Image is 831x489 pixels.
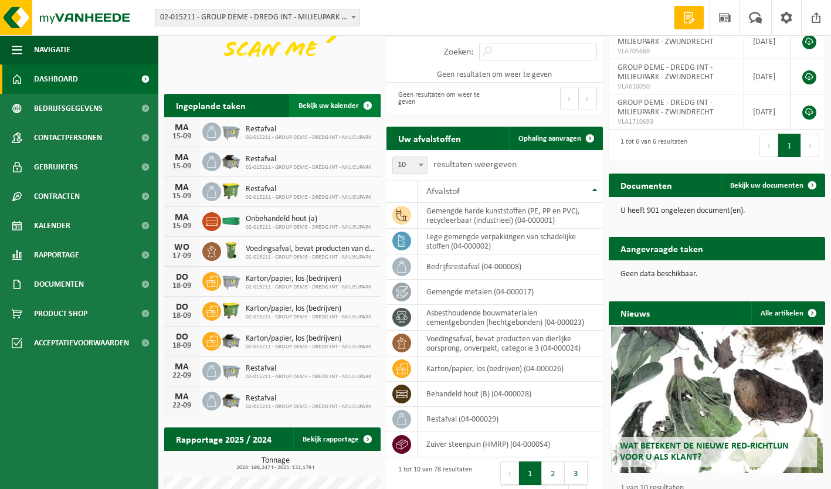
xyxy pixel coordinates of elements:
[170,303,194,312] div: DO
[618,63,714,81] span: GROUP DEME - DREDG INT - MILIEUPARK - ZWIJNDRECHT
[744,24,791,59] td: [DATE]
[418,254,603,280] td: bedrijfsrestafval (04-000008)
[386,66,603,83] td: Geen resultaten om weer te geven
[500,461,519,485] button: Previous
[34,270,84,299] span: Documenten
[221,151,241,171] img: WB-5000-GAL-GY-01
[618,117,735,127] span: VLA1710693
[170,213,194,222] div: MA
[393,157,427,174] span: 10
[170,465,381,471] span: 2024: 198,247 t - 2025: 132,179 t
[418,305,603,331] td: asbesthoudende bouwmaterialen cementgebonden (hechtgebonden) (04-000023)
[170,392,194,402] div: MA
[221,121,241,141] img: WB-2500-GAL-GY-01
[293,427,379,451] a: Bekijk rapportage
[386,127,473,150] h2: Uw afvalstoffen
[34,299,87,328] span: Product Shop
[759,134,778,157] button: Previous
[246,244,375,254] span: Voedingsafval, bevat producten van dierlijke oorsprong, onverpakt, categorie 3
[170,162,194,171] div: 15-09
[418,382,603,407] td: behandeld hout (B) (04-000028)
[34,182,80,211] span: Contracten
[509,127,602,150] a: Ophaling aanvragen
[620,207,813,215] p: U heeft 901 ongelezen document(en).
[299,102,359,110] span: Bekijk uw kalender
[170,342,194,350] div: 18-09
[164,94,257,117] h2: Ingeplande taken
[392,157,428,174] span: 10
[751,301,824,325] a: Alle artikelen
[246,155,371,164] span: Restafval
[170,273,194,282] div: DO
[34,211,70,240] span: Kalender
[289,94,379,117] a: Bekijk uw kalender
[170,192,194,201] div: 15-09
[620,270,813,279] p: Geen data beschikbaar.
[246,344,371,351] span: 02-015211 - GROUP DEME - DREDG INT - MILIEUPARK
[418,280,603,305] td: gemengde metalen (04-000017)
[170,123,194,133] div: MA
[246,274,371,284] span: Karton/papier, los (bedrijven)
[246,164,371,171] span: 02-015211 - GROUP DEME - DREDG INT - MILIEUPARK
[34,152,78,182] span: Gebruikers
[170,362,194,372] div: MA
[392,86,489,111] div: Geen resultaten om weer te geven
[418,432,603,457] td: zuiver steenpuin (HMRP) (04-000054)
[164,427,283,450] h2: Rapportage 2025 / 2024
[34,35,70,64] span: Navigatie
[246,215,371,224] span: Onbehandeld hout (a)
[778,134,801,157] button: 1
[170,312,194,320] div: 18-09
[34,64,78,94] span: Dashboard
[155,9,360,26] span: 02-015211 - GROUP DEME - DREDG INT - MILIEUPARK - ZWIJNDRECHT
[34,328,129,358] span: Acceptatievoorwaarden
[730,182,803,189] span: Bekijk uw documenten
[34,240,79,270] span: Rapportage
[426,187,460,196] span: Afvalstof
[246,373,371,381] span: 02-015211 - GROUP DEME - DREDG INT - MILIEUPARK
[246,185,371,194] span: Restafval
[801,134,819,157] button: Next
[246,224,371,231] span: 02-015211 - GROUP DEME - DREDG INT - MILIEUPARK
[611,327,823,473] a: Wat betekent de nieuwe RED-richtlijn voor u als klant?
[565,461,588,485] button: 3
[418,356,603,382] td: karton/papier, los (bedrijven) (04-000026)
[34,123,102,152] span: Contactpersonen
[221,215,241,226] img: HK-XC-30-GN-00
[609,174,684,196] h2: Documenten
[246,394,371,403] span: Restafval
[618,47,735,56] span: VLA705660
[170,133,194,141] div: 15-09
[744,59,791,94] td: [DATE]
[170,153,194,162] div: MA
[721,174,824,197] a: Bekijk uw documenten
[609,237,715,260] h2: Aangevraagde taken
[615,133,687,158] div: 1 tot 6 van 6 resultaten
[34,94,103,123] span: Bedrijfsgegevens
[246,284,371,291] span: 02-015211 - GROUP DEME - DREDG INT - MILIEUPARK
[170,222,194,230] div: 15-09
[744,94,791,130] td: [DATE]
[246,125,371,134] span: Restafval
[618,28,714,46] span: GROUP DEME - DREDG INT - MILIEUPARK - ZWIJNDRECHT
[170,282,194,290] div: 18-09
[246,403,371,410] span: 02-015211 - GROUP DEME - DREDG INT - MILIEUPARK
[170,243,194,252] div: WO
[444,47,473,57] label: Zoeken:
[618,99,714,117] span: GROUP DEME - DREDG INT - MILIEUPARK - ZWIJNDRECHT
[170,183,194,192] div: MA
[246,364,371,373] span: Restafval
[221,270,241,290] img: WB-2500-GAL-GY-01
[418,203,603,229] td: gemengde harde kunststoffen (PE, PP en PVC), recycleerbaar (industrieel) (04-000001)
[418,331,603,356] td: voedingsafval, bevat producten van dierlijke oorsprong, onverpakt, categorie 3 (04-000024)
[221,181,241,201] img: WB-1100-HPE-GN-50
[560,87,579,110] button: Previous
[221,240,241,260] img: WB-0140-HPE-GN-50
[221,330,241,350] img: WB-5000-GAL-GY-01
[221,360,241,380] img: WB-2500-GAL-GY-01
[418,229,603,254] td: lege gemengde verpakkingen van schadelijke stoffen (04-000002)
[620,442,789,462] span: Wat betekent de nieuwe RED-richtlijn voor u als klant?
[609,301,662,324] h2: Nieuws
[170,457,381,471] h3: Tonnage
[418,407,603,432] td: restafval (04-000029)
